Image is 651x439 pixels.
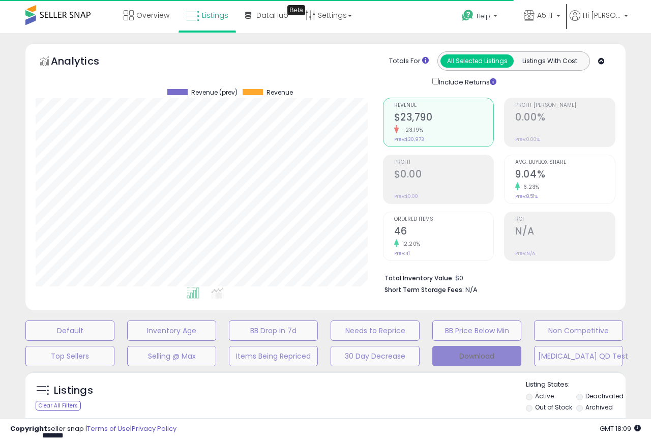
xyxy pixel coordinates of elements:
small: 6.23% [520,183,540,191]
span: ROI [515,217,615,222]
small: Prev: N/A [515,250,535,256]
i: Get Help [461,9,474,22]
button: Top Sellers [25,346,114,366]
button: Selling @ Max [127,346,216,366]
small: Prev: $0.00 [394,193,418,199]
h5: Analytics [51,54,119,71]
small: Prev: 0.00% [515,136,540,142]
span: DataHub [256,10,288,20]
h2: N/A [515,225,615,239]
button: Needs to Reprice [331,320,420,341]
span: Hi [PERSON_NAME] [583,10,621,20]
span: Help [477,12,490,20]
button: Inventory Age [127,320,216,341]
small: Prev: 41 [394,250,410,256]
div: seller snap | | [10,424,176,434]
button: All Selected Listings [440,54,514,68]
span: Ordered Items [394,217,494,222]
button: Listings With Cost [513,54,586,68]
button: Items Being Repriced [229,346,318,366]
button: 30 Day Decrease [331,346,420,366]
span: Revenue [267,89,293,96]
li: $0 [384,271,608,283]
div: Totals For [389,56,429,66]
h2: 46 [394,225,494,239]
button: Default [25,320,114,341]
a: Hi [PERSON_NAME] [570,10,628,33]
span: Avg. Buybox Share [515,160,615,165]
small: -23.19% [399,126,424,134]
span: Listings [202,10,228,20]
span: N/A [465,285,478,295]
span: Profit [PERSON_NAME] [515,103,615,108]
button: Non Competitive [534,320,623,341]
h2: $23,790 [394,111,494,125]
b: Total Inventory Value: [384,274,454,282]
b: Short Term Storage Fees: [384,285,464,294]
small: 12.20% [399,240,421,248]
small: Prev: $30,973 [394,136,424,142]
h2: 0.00% [515,111,615,125]
span: Revenue [394,103,494,108]
span: Profit [394,160,494,165]
small: Prev: 8.51% [515,193,538,199]
button: BB Drop in 7d [229,320,318,341]
a: Help [454,2,515,33]
div: Include Returns [425,76,509,87]
div: Tooltip anchor [287,5,305,15]
span: Overview [136,10,169,20]
h2: 9.04% [515,168,615,182]
span: Revenue (prev) [191,89,238,96]
span: A5 IT [537,10,553,20]
button: Download [432,346,521,366]
h2: $0.00 [394,168,494,182]
button: BB Price Below Min [432,320,521,341]
strong: Copyright [10,424,47,433]
button: [MEDICAL_DATA] QD Test [534,346,623,366]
